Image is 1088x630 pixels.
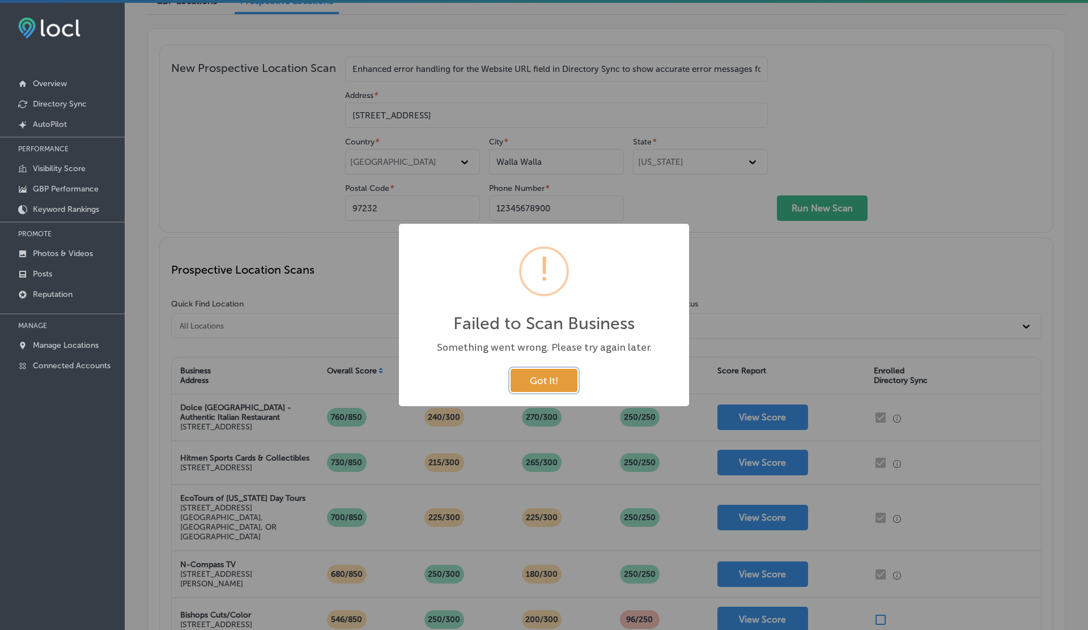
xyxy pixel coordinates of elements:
[33,79,67,88] p: Overview
[33,184,99,194] p: GBP Performance
[33,340,99,350] p: Manage Locations
[33,120,67,129] p: AutoPilot
[33,99,87,109] p: Directory Sync
[33,290,73,299] p: Reputation
[453,313,635,334] h2: Failed to Scan Business
[33,361,110,371] p: Connected Accounts
[18,18,80,39] img: fda3e92497d09a02dc62c9cd864e3231.png
[33,269,52,279] p: Posts
[33,205,99,214] p: Keyword Rankings
[33,164,86,173] p: Visibility Score
[410,340,678,355] div: Something went wrong. Please try again later.
[33,249,93,258] p: Photos & Videos
[511,369,577,392] button: Got It!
